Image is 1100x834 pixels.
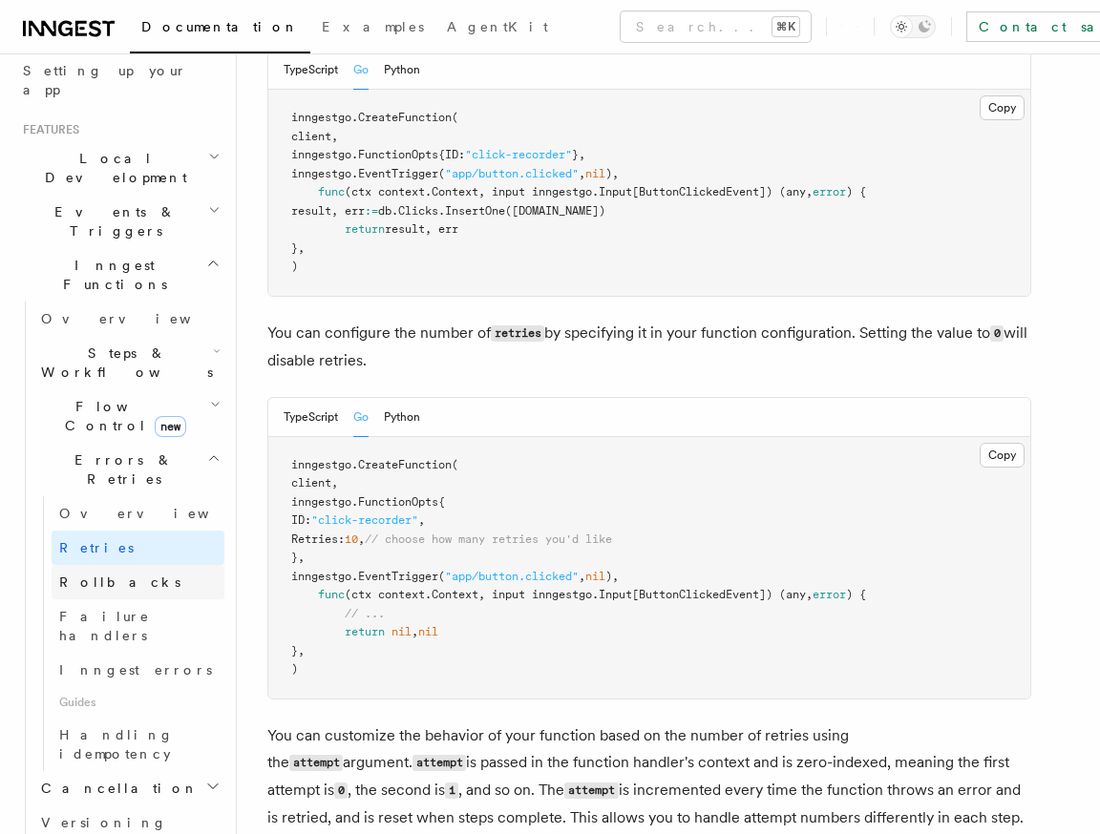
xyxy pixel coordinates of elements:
span: client, [291,476,338,490]
span: CreateFunction [358,111,452,124]
span: return [345,625,385,638]
span: Failure handlers [59,609,150,643]
span: new [155,416,186,437]
span: "click-recorder" [465,148,572,161]
span: nil [418,625,438,638]
span: Documentation [141,19,299,34]
button: Copy [980,95,1025,120]
span: := [365,204,378,218]
span: , [579,167,585,180]
button: TypeScript [284,398,338,437]
a: Overview [33,302,224,336]
span: }, [291,241,305,255]
span: ID: [291,513,311,527]
span: "app/button.clicked" [445,570,579,583]
span: Setting up your app [23,63,187,97]
span: Retries: [291,532,345,546]
a: Handling idempotency [52,718,224,771]
span: , [579,570,585,583]
span: nil [585,570,605,583]
span: ( [452,458,458,471]
span: db.Clicks. [378,204,445,218]
span: ( [438,570,445,583]
span: inngestgo. [291,167,358,180]
span: }, [291,551,305,564]
span: EventTrigger [358,167,438,180]
span: InsertOne [445,204,505,218]
span: result, err [385,222,458,236]
span: Errors & Retries [33,450,207,489]
a: Retries [52,531,224,565]
button: Flow Controlnew [33,389,224,443]
a: Documentation [130,6,310,53]
span: ), [605,570,619,583]
a: Inngest errors [52,653,224,687]
span: }, [572,148,585,161]
span: , [358,532,365,546]
span: Versioning [41,815,167,830]
code: retries [491,325,544,342]
span: ) [291,260,298,273]
span: // choose how many retries you'd like [365,532,612,546]
button: TypeScript [284,51,338,90]
span: "app/button.clicked" [445,167,579,180]
span: Guides [52,687,224,718]
span: Overview [59,506,256,521]
span: (ctx context.Context, input inngestgo.Input[ButtonClickedEvent]) (any, [345,588,813,601]
button: Go [353,398,369,437]
button: Events & Triggers [15,195,224,248]
span: ) [291,662,298,676]
button: Local Development [15,141,224,195]
span: inngestgo.FunctionOpts{ [291,495,445,509]
code: attempt [289,755,343,771]
span: inngestgo. [291,458,358,471]
button: Toggle dark mode [890,15,936,38]
span: Steps & Workflows [33,344,213,382]
span: inngestgo. [291,111,358,124]
span: error [813,185,846,198]
button: Python [384,398,420,437]
a: Overview [52,496,224,531]
span: EventTrigger [358,570,438,583]
span: 10 [345,532,358,546]
span: Handling idempotency [59,727,174,761]
span: inngestgo. [291,570,358,583]
span: Local Development [15,149,208,187]
span: // ... [345,607,385,620]
span: inngestgo.FunctionOpts{ID: [291,148,465,161]
span: Examples [322,19,424,34]
a: Setting up your app [15,53,224,107]
button: Errors & Retries [33,443,224,496]
a: Examples [310,6,435,52]
span: ) { [846,588,866,601]
span: nil [391,625,412,638]
span: nil [585,167,605,180]
span: error [813,588,846,601]
span: "click-recorder" [311,513,418,527]
button: Steps & Workflows [33,336,224,389]
span: Cancellation [33,779,199,798]
code: 0 [334,782,348,799]
a: Rollbacks [52,565,224,599]
span: return [345,222,385,236]
span: func [318,588,345,601]
p: You can configure the number of by specifying it in your function configuration. Setting the valu... [267,320,1031,374]
span: ( [452,111,458,124]
span: AgentKit [447,19,548,34]
span: ([DOMAIN_NAME]) [505,204,605,218]
code: 0 [990,325,1004,342]
code: attempt [412,755,466,771]
button: Inngest Functions [15,248,224,302]
kbd: ⌘K [772,17,799,36]
span: Inngest Functions [15,256,206,294]
a: Failure handlers [52,599,224,653]
button: Cancellation [33,771,224,805]
span: Inngest errors [59,662,212,678]
span: (ctx context.Context, input inngestgo.Input[ButtonClickedEvent]) (any, [345,185,813,198]
span: Flow Control [33,397,210,435]
span: Overview [41,311,238,326]
button: Python [384,51,420,90]
span: , [418,513,425,527]
span: Rollbacks [59,574,180,590]
span: }, [291,644,305,657]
